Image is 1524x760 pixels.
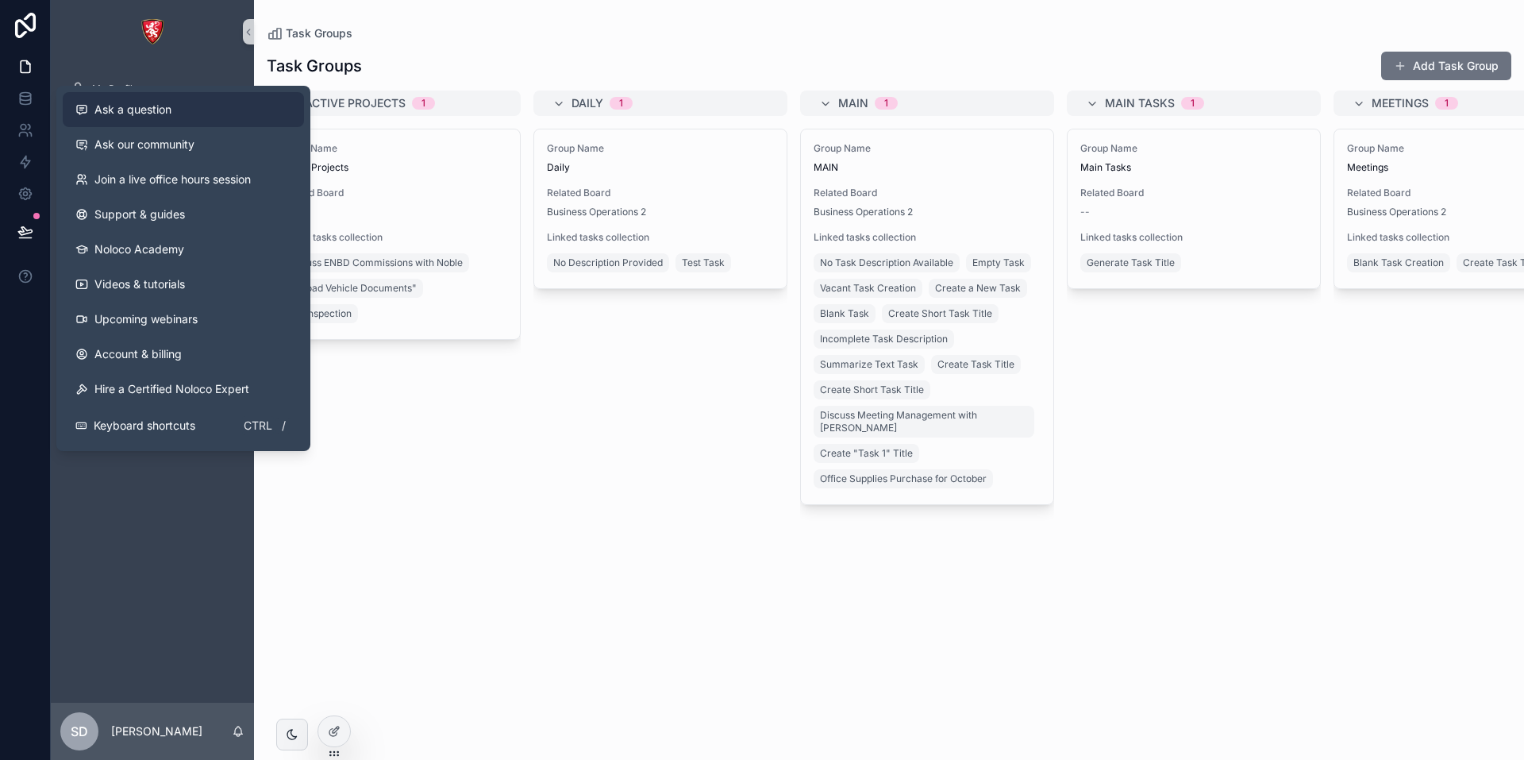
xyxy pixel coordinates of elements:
span: Upcoming webinars [94,311,198,327]
span: -- [1080,206,1090,218]
span: Ask a question [94,102,171,118]
div: 1 [1191,97,1195,110]
span: Group Name [547,142,774,155]
div: scrollable content [51,64,254,311]
span: Group Name [814,142,1041,155]
span: Car inspection [287,307,352,320]
span: Meetings [1372,95,1429,111]
span: Support & guides [94,206,185,222]
span: Discuss Meeting Management with [PERSON_NAME] [820,409,1028,434]
span: Main Tasks [1105,95,1175,111]
span: Create Task Title [937,358,1014,371]
a: Car inspection [280,304,358,323]
a: Group NameDailyRelated BoardBusiness Operations 2Linked tasks collectionNo Description ProvidedTe... [533,129,787,289]
a: Business Operations 2 [1347,206,1446,218]
button: Hire a Certified Noloco Expert [63,372,304,407]
span: Linked tasks collection [1080,231,1307,244]
span: Related Board [814,187,1041,199]
p: [PERSON_NAME] [111,723,202,739]
span: Ask our community [94,137,194,152]
span: Blank Task [820,307,869,320]
div: 1 [619,97,623,110]
a: Ask our community [63,127,304,162]
span: Noloco Academy [94,241,184,257]
span: Group Name [1080,142,1307,155]
span: Active Projects [280,161,507,174]
span: Create Short Task Title [820,384,924,396]
a: Group NameMain TasksRelated Board--Linked tasks collectionGenerate Task Title [1067,129,1321,289]
span: "Upload Vehicle Documents" [287,282,417,295]
a: Blank Task Creation [1347,253,1450,272]
a: "Upload Vehicle Documents" [280,279,423,298]
h1: Task Groups [267,55,362,77]
a: Incomplete Task Description [814,330,954,349]
span: Join a live office hours session [94,172,251,187]
span: Account & billing [94,346,182,362]
a: No Task Description Available [814,253,960,272]
div: 1 [421,97,425,110]
span: Related Board [547,187,774,199]
span: Discuss ENBD Commissions with Noble [287,257,463,269]
span: Create Short Task Title [888,307,992,320]
a: Group NameActive ProjectsRelated Board--Linked tasks collectionDiscuss ENBD Commissions with Nobl... [267,129,521,340]
span: Blank Task Creation [1353,257,1444,269]
a: Business Operations 2 [547,206,646,218]
span: Linked tasks collection [547,231,774,244]
span: Videos & tutorials [94,276,185,292]
span: Office Supplies Purchase for October [820,473,987,485]
span: SD [71,722,88,741]
span: Daily [571,95,603,111]
span: Keyboard shortcuts [94,418,195,434]
span: Group Name [280,142,507,155]
a: Noloco Academy [63,232,304,267]
a: Create a New Task [929,279,1027,298]
span: MAIN [814,161,1041,174]
button: Add Task Group [1381,52,1511,80]
span: Create "Task 1" Title [820,447,913,460]
a: Blank Task [814,304,876,323]
a: Office Supplies Purchase for October [814,469,993,488]
a: Summarize Text Task [814,355,925,374]
span: My Profile [92,83,138,95]
span: No Description Provided [553,257,663,269]
span: Linked tasks collection [814,231,1041,244]
a: Discuss ENBD Commissions with Noble [280,253,469,272]
span: Main Tasks [1080,161,1307,174]
a: Task Groups [267,25,352,41]
span: Empty Task [972,257,1025,269]
a: Business Operations 2 [814,206,913,218]
button: Ask a question [63,92,304,127]
div: 1 [1445,97,1449,110]
span: Summarize Text Task [820,358,918,371]
a: Join a live office hours session [63,162,304,197]
a: Discuss Meeting Management with [PERSON_NAME] [814,406,1034,438]
a: Support & guides [63,197,304,232]
span: Incomplete Task Description [820,333,948,345]
span: Create a New Task [935,282,1021,295]
a: Create Task Title [931,355,1021,374]
span: Related Board [1080,187,1307,199]
span: Task Groups [286,25,352,41]
span: MAIN [838,95,868,111]
span: / [277,419,290,432]
span: Generate Task Title [1087,257,1175,269]
a: No Description Provided [547,253,669,272]
a: Generate Task Title [1080,253,1181,272]
div: 1 [884,97,888,110]
span: Test Task [682,257,725,269]
span: Active Projects [305,95,406,111]
span: Ctrl [242,416,274,435]
span: No Task Description Available [820,257,953,269]
span: Linked tasks collection [280,231,507,244]
button: Keyboard shortcutsCtrl/ [63,407,304,445]
a: Videos & tutorials [63,267,304,302]
span: Vacant Task Creation [820,282,916,295]
a: Upcoming webinars [63,302,304,337]
a: Test Task [675,253,731,272]
img: App logo [140,19,165,44]
a: My Profile [60,75,244,103]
